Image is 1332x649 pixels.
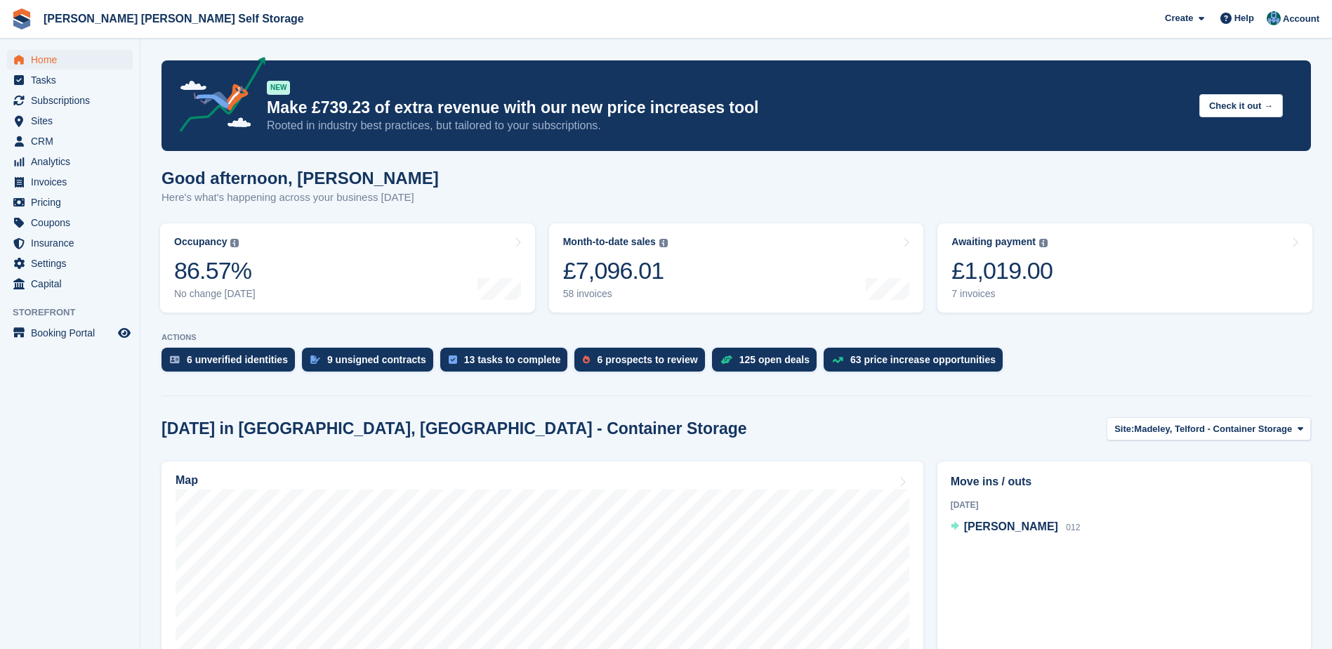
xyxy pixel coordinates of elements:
button: Check it out → [1199,94,1283,117]
div: 6 unverified identities [187,354,288,365]
div: 125 open deals [739,354,810,365]
span: CRM [31,131,115,151]
div: NEW [267,81,290,95]
span: Analytics [31,152,115,171]
span: Madeley, Telford - Container Storage [1134,422,1292,436]
img: price-adjustments-announcement-icon-8257ccfd72463d97f412b2fc003d46551f7dbcb40ab6d574587a9cd5c0d94... [168,57,266,137]
div: 58 invoices [563,288,668,300]
span: Invoices [31,172,115,192]
a: [PERSON_NAME] 012 [951,518,1081,537]
span: Insurance [31,233,115,253]
h2: [DATE] in [GEOGRAPHIC_DATA], [GEOGRAPHIC_DATA] - Container Storage [161,419,747,438]
span: Subscriptions [31,91,115,110]
span: Sites [31,111,115,131]
h1: Good afternoon, [PERSON_NAME] [161,169,439,188]
span: Account [1283,12,1319,26]
span: Coupons [31,213,115,232]
a: menu [7,152,133,171]
a: 6 prospects to review [574,348,711,379]
span: Site: [1114,422,1134,436]
a: menu [7,254,133,273]
img: stora-icon-8386f47178a22dfd0bd8f6a31ec36ba5ce8667c1dd55bd0f319d3a0aa187defe.svg [11,8,32,29]
a: menu [7,131,133,151]
span: Capital [31,274,115,294]
a: menu [7,172,133,192]
a: Month-to-date sales £7,096.01 58 invoices [549,223,924,313]
a: 13 tasks to complete [440,348,575,379]
span: Create [1165,11,1193,25]
a: 6 unverified identities [161,348,302,379]
span: Booking Portal [31,323,115,343]
span: Settings [31,254,115,273]
a: 9 unsigned contracts [302,348,440,379]
button: Site: Madeley, Telford - Container Storage [1107,417,1311,440]
div: 6 prospects to review [597,354,697,365]
img: verify_identity-adf6edd0f0f0b5bbfe63781bf79b02c33cf7c696d77639b501bdc392416b5a36.svg [170,355,180,364]
a: menu [7,111,133,131]
img: contract_signature_icon-13c848040528278c33f63329250d36e43548de30e8caae1d1a13099fd9432cc5.svg [310,355,320,364]
div: [DATE] [951,499,1298,511]
p: Here's what's happening across your business [DATE] [161,190,439,206]
a: menu [7,323,133,343]
span: 012 [1066,523,1080,532]
div: 13 tasks to complete [464,354,561,365]
p: ACTIONS [161,333,1311,342]
img: task-75834270c22a3079a89374b754ae025e5fb1db73e45f91037f5363f120a921f8.svg [449,355,457,364]
a: menu [7,50,133,70]
p: Make £739.23 of extra revenue with our new price increases tool [267,98,1188,118]
a: menu [7,91,133,110]
img: Jake Timmins [1267,11,1281,25]
span: Storefront [13,306,140,320]
img: deal-1b604bf984904fb50ccaf53a9ad4b4a5d6e5aea283cecdc64d6e3604feb123c2.svg [720,355,732,365]
span: Pricing [31,192,115,212]
span: Home [31,50,115,70]
a: menu [7,192,133,212]
div: 63 price increase opportunities [850,354,996,365]
a: menu [7,213,133,232]
a: Preview store [116,324,133,341]
div: £1,019.00 [951,256,1053,285]
div: 86.57% [174,256,256,285]
div: 7 invoices [951,288,1053,300]
a: Awaiting payment £1,019.00 7 invoices [937,223,1312,313]
a: 63 price increase opportunities [824,348,1010,379]
span: Help [1234,11,1254,25]
img: price_increase_opportunities-93ffe204e8149a01c8c9dc8f82e8f89637d9d84a8eef4429ea346261dce0b2c0.svg [832,357,843,363]
img: icon-info-grey-7440780725fd019a000dd9b08b2336e03edf1995a4989e88bcd33f0948082b44.svg [1039,239,1048,247]
img: icon-info-grey-7440780725fd019a000dd9b08b2336e03edf1995a4989e88bcd33f0948082b44.svg [230,239,239,247]
div: Awaiting payment [951,236,1036,248]
div: £7,096.01 [563,256,668,285]
div: Month-to-date sales [563,236,656,248]
div: 9 unsigned contracts [327,354,426,365]
a: menu [7,274,133,294]
span: Tasks [31,70,115,90]
a: Occupancy 86.57% No change [DATE] [160,223,535,313]
div: Occupancy [174,236,227,248]
a: [PERSON_NAME] [PERSON_NAME] Self Storage [38,7,310,30]
h2: Map [176,474,198,487]
span: [PERSON_NAME] [964,520,1058,532]
img: icon-info-grey-7440780725fd019a000dd9b08b2336e03edf1995a4989e88bcd33f0948082b44.svg [659,239,668,247]
a: menu [7,233,133,253]
h2: Move ins / outs [951,473,1298,490]
div: No change [DATE] [174,288,256,300]
p: Rooted in industry best practices, but tailored to your subscriptions. [267,118,1188,133]
a: menu [7,70,133,90]
a: 125 open deals [712,348,824,379]
img: prospect-51fa495bee0391a8d652442698ab0144808aea92771e9ea1ae160a38d050c398.svg [583,355,590,364]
